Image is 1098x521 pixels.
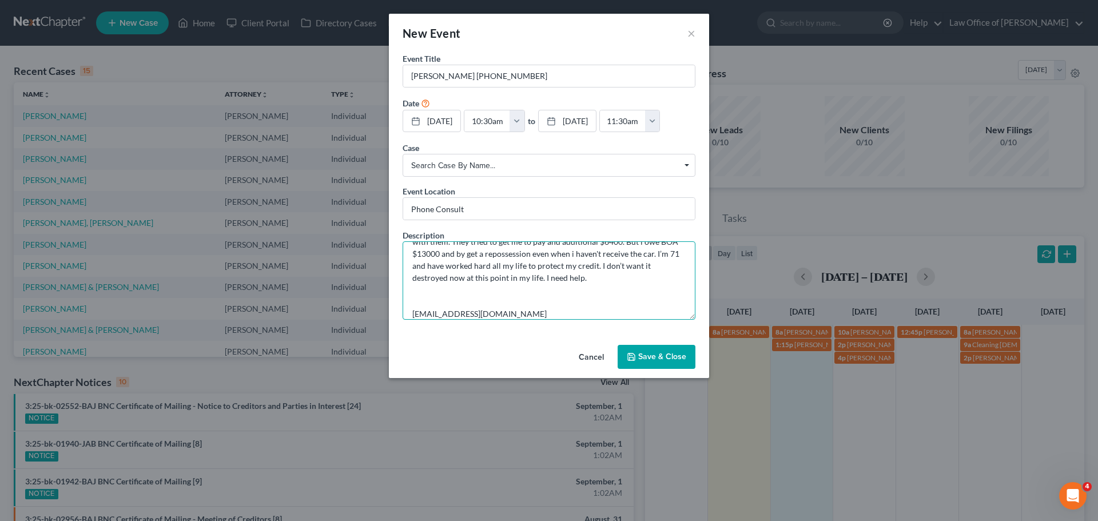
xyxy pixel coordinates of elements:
[539,110,596,132] a: [DATE]
[403,26,461,40] span: New Event
[403,229,444,241] label: Description
[464,110,510,132] input: -- : --
[403,185,455,197] label: Event Location
[403,198,695,220] input: Enter location...
[1059,482,1087,510] iframe: Intercom live chat
[411,160,687,172] span: Search case by name...
[570,346,613,369] button: Cancel
[403,54,440,63] span: Event Title
[600,110,646,132] input: -- : --
[403,142,419,154] label: Case
[1083,482,1092,491] span: 4
[403,97,419,109] label: Date
[618,345,695,369] button: Save & Close
[403,65,695,87] input: Enter event name...
[403,154,695,177] span: Select box activate
[528,115,535,127] label: to
[403,110,460,132] a: [DATE]
[687,26,695,40] button: ×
